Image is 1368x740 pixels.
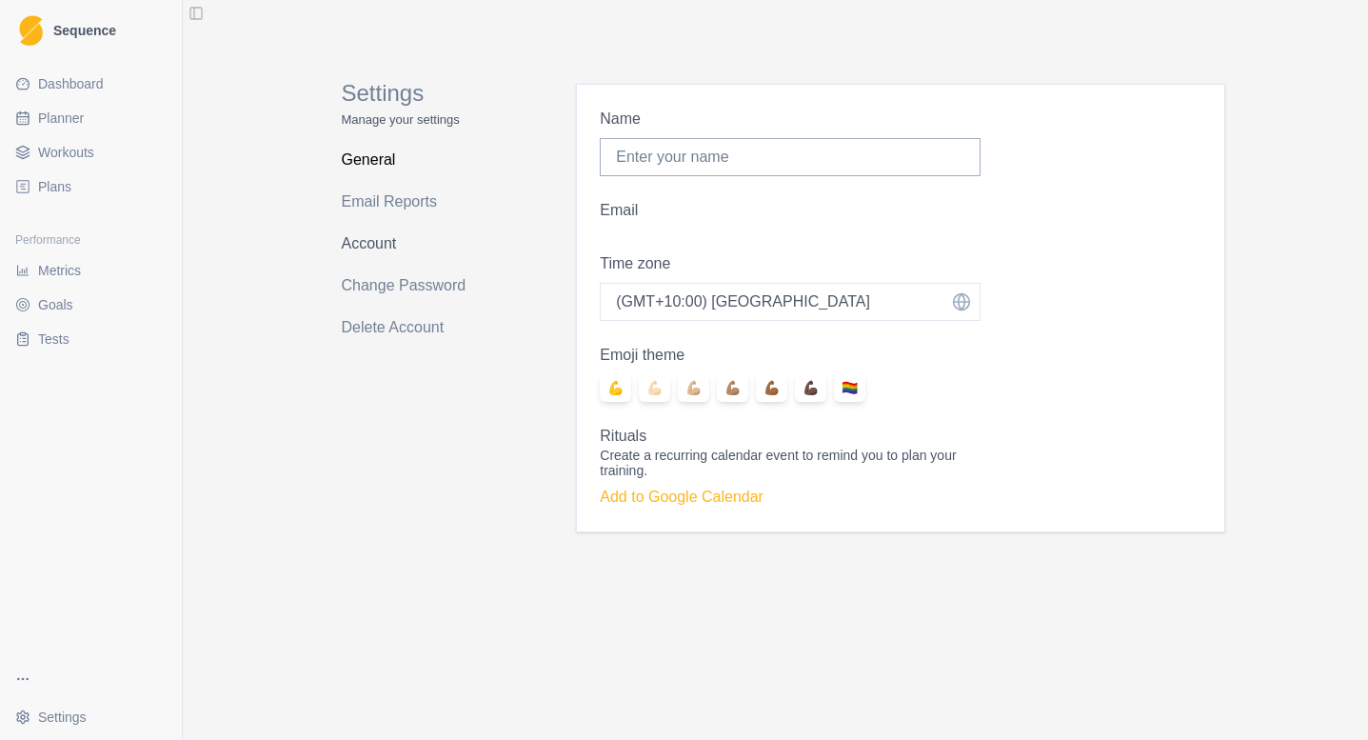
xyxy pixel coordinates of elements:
a: Add to Google Calendar [600,489,763,505]
a: LogoSequence [8,8,174,53]
span: Plans [38,177,71,196]
label: Emoji theme [600,344,969,367]
input: Enter your name [600,138,981,176]
a: Planner [8,103,174,133]
span: Planner [38,109,84,128]
a: Goals [8,290,174,320]
label: Rituals [600,425,969,448]
label: Name [600,108,969,130]
label: Email [600,199,969,222]
span: Workouts [38,143,94,162]
div: Performance [8,225,174,255]
span: Sequence [53,24,116,37]
a: Delete Account [342,312,493,343]
div: Create a recurring calendar event to remind you to plan your training. [600,448,981,478]
a: Plans [8,171,174,202]
a: Email Reports [342,187,493,217]
a: Dashboard [8,69,174,99]
p: Settings [342,76,493,110]
div: 💪🏼 [678,374,709,402]
div: 💪🏿 [795,374,826,402]
a: Account [342,229,493,259]
div: 💪🏽 [717,374,748,402]
div: 🏳️‍🌈 [834,374,865,402]
div: 💪 [600,374,631,402]
span: Goals [38,295,73,314]
button: Settings [8,702,174,732]
a: General [342,145,493,175]
a: Change Password [342,270,493,301]
label: Time zone [600,252,969,275]
div: 💪🏻 [639,374,670,402]
img: Logo [19,15,43,47]
div: 💪🏾 [756,374,787,402]
a: Workouts [8,137,174,168]
a: Tests [8,324,174,354]
span: Tests [38,330,69,349]
span: Dashboard [38,74,104,93]
a: Metrics [8,255,174,286]
p: Manage your settings [342,110,493,130]
span: Metrics [38,261,81,280]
